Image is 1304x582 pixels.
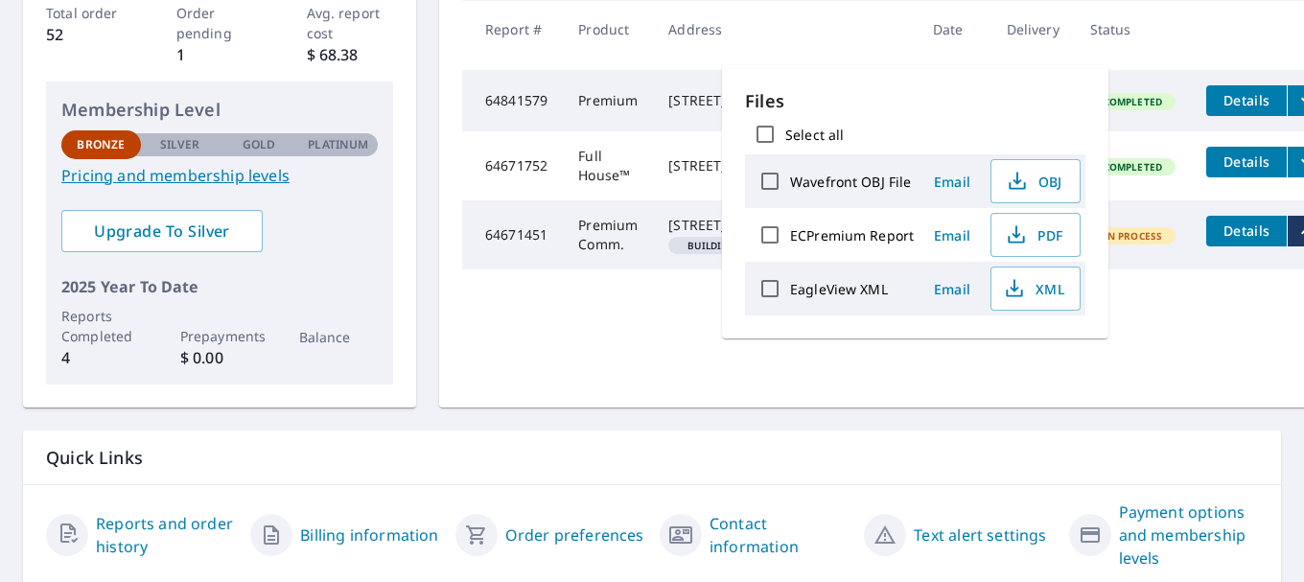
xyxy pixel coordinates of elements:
[46,3,133,23] p: Total order
[929,280,975,298] span: Email
[710,512,849,558] a: Contact information
[160,136,200,153] p: Silver
[687,241,750,250] em: Building ID
[563,70,653,131] td: Premium
[790,173,911,191] label: Wavefront OBJ File
[921,274,983,304] button: Email
[61,164,378,187] a: Pricing and membership levels
[1003,170,1064,193] span: OBJ
[1092,95,1174,108] span: Completed
[668,156,901,175] div: [STREET_ADDRESS]
[61,346,141,369] p: 4
[1003,277,1064,300] span: XML
[1206,216,1287,246] button: detailsBtn-64671451
[914,524,1046,547] a: Text alert settings
[563,131,653,200] td: Full House™
[668,216,901,235] div: [STREET_ADDRESS][PERSON_NAME]
[668,91,901,110] div: [STREET_ADDRESS]
[307,43,394,66] p: $ 68.38
[77,221,247,242] span: Upgrade To Silver
[790,226,914,244] label: ECPremium Report
[176,3,264,43] p: Order pending
[307,3,394,43] p: Avg. report cost
[1206,85,1287,116] button: detailsBtn-64841579
[1092,160,1174,174] span: Completed
[180,326,260,346] p: Prepayments
[462,200,563,269] td: 64671451
[929,173,975,191] span: Email
[96,512,235,558] a: Reports and order history
[61,97,378,123] p: Membership Level
[462,70,563,131] td: 64841579
[243,136,275,153] p: Gold
[1218,221,1275,240] span: Details
[176,43,264,66] p: 1
[745,88,1085,114] p: Files
[505,524,644,547] a: Order preferences
[61,275,378,298] p: 2025 Year To Date
[299,327,379,347] p: Balance
[990,159,1081,203] button: OBJ
[563,200,653,269] td: Premium Comm.
[1206,147,1287,177] button: detailsBtn-64671752
[462,131,563,200] td: 64671752
[1003,223,1064,246] span: PDF
[1218,91,1275,109] span: Details
[785,126,844,144] label: Select all
[1092,229,1175,243] span: In Process
[308,136,368,153] p: Platinum
[46,446,1258,470] p: Quick Links
[61,210,263,252] a: Upgrade To Silver
[990,213,1081,257] button: PDF
[1218,152,1275,171] span: Details
[990,267,1081,311] button: XML
[180,346,260,369] p: $ 0.00
[921,167,983,197] button: Email
[1119,501,1258,570] a: Payment options and membership levels
[929,226,975,244] span: Email
[300,524,438,547] a: Billing information
[77,136,125,153] p: Bronze
[61,306,141,346] p: Reports Completed
[790,280,888,298] label: EagleView XML
[676,241,775,250] span: 3
[921,221,983,250] button: Email
[46,23,133,46] p: 52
